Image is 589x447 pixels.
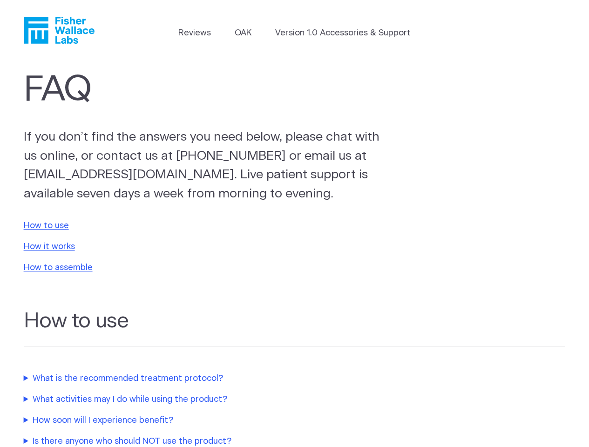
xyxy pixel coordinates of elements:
[24,309,566,346] h2: How to use
[235,27,251,40] a: OAK
[24,222,69,230] a: How to use
[24,393,415,406] summary: What activities may I do while using the product?
[24,264,93,272] a: How to assemble
[178,27,211,40] a: Reviews
[275,27,411,40] a: Version 1.0 Accessories & Support
[24,69,396,110] h1: FAQ
[24,17,95,44] a: Fisher Wallace
[24,128,388,203] p: If you don’t find the answers you need below, please chat with us online, or contact us at [PHONE...
[24,243,75,251] a: How it works
[24,372,415,385] summary: What is the recommended treatment protocol?
[24,414,415,427] summary: How soon will I experience benefit?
